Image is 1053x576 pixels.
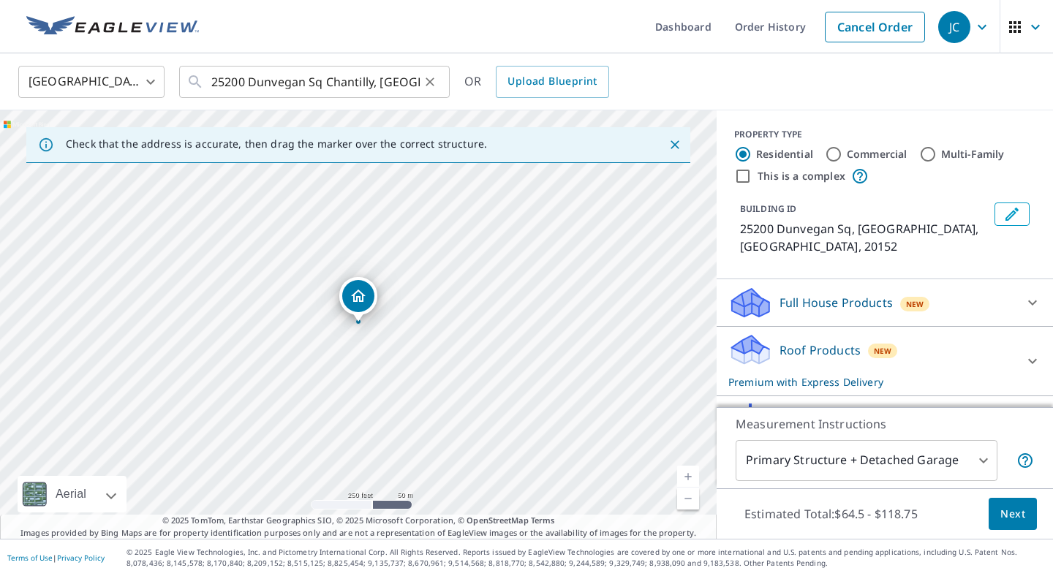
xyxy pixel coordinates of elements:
a: Privacy Policy [57,553,105,563]
div: OR [464,66,609,98]
div: Primary Structure + Detached Garage [736,440,997,481]
span: Next [1000,505,1025,523]
p: Premium with Express Delivery [728,374,1015,390]
div: Aerial [51,476,91,512]
p: 25200 Dunvegan Sq, [GEOGRAPHIC_DATA], [GEOGRAPHIC_DATA], 20152 [740,220,989,255]
label: Multi-Family [941,147,1005,162]
span: New [906,298,924,310]
button: Next [989,498,1037,531]
div: JC [938,11,970,43]
button: Close [665,135,684,154]
span: Your report will include the primary structure and a detached garage if one exists. [1016,452,1034,469]
span: © 2025 TomTom, Earthstar Geographics SIO, © 2025 Microsoft Corporation, © [162,515,555,527]
p: © 2025 Eagle View Technologies, Inc. and Pictometry International Corp. All Rights Reserved. Repo... [127,547,1046,569]
div: [GEOGRAPHIC_DATA] [18,61,165,102]
div: Dropped pin, building 1, Residential property, 25200 Dunvegan Sq Chantilly, VA 20152 [339,277,377,322]
div: Solar ProductsNew [728,402,1041,437]
div: Full House ProductsNew [728,285,1041,320]
label: Residential [756,147,813,162]
button: Edit building 1 [994,202,1030,226]
p: Roof Products [780,341,861,359]
p: Check that the address is accurate, then drag the marker over the correct structure. [66,137,487,151]
p: Full House Products [780,294,893,311]
p: Estimated Total: $64.5 - $118.75 [733,498,929,530]
a: Cancel Order [825,12,925,42]
a: Terms [531,515,555,526]
span: Upload Blueprint [507,72,597,91]
img: EV Logo [26,16,199,38]
div: PROPERTY TYPE [734,128,1035,141]
p: Measurement Instructions [736,415,1034,433]
span: New [874,345,892,357]
a: OpenStreetMap [467,515,528,526]
div: Roof ProductsNewPremium with Express Delivery [728,333,1041,390]
input: Search by address or latitude-longitude [211,61,420,102]
label: Commercial [847,147,907,162]
p: BUILDING ID [740,202,796,215]
a: Terms of Use [7,553,53,563]
a: Current Level 17, Zoom Out [677,488,699,509]
label: This is a complex [758,169,845,183]
button: Clear [420,72,440,92]
div: Aerial [18,476,127,512]
a: Current Level 17, Zoom In [677,466,699,488]
a: Upload Blueprint [496,66,608,98]
p: | [7,553,105,562]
